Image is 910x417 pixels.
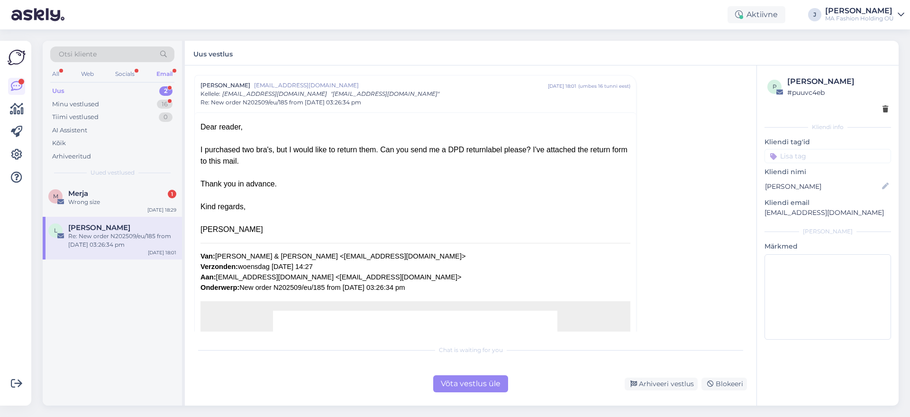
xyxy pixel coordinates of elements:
div: Arhiveeritud [52,152,91,161]
span: "[EMAIL_ADDRESS][DOMAIN_NAME]" [331,90,439,97]
font: [PERSON_NAME] & [PERSON_NAME] <[EMAIL_ADDRESS][DOMAIN_NAME]> woensdag [DATE] 14:27 [EMAIL_ADDRESS... [200,252,466,291]
div: Blokeeri [701,378,747,390]
span: Lin L [68,223,130,232]
div: Wrong size [68,198,176,206]
div: [PERSON_NAME] [200,224,630,235]
b: Onderwerp: [200,284,239,291]
div: Kliendi info [764,123,891,131]
div: 16 [157,100,173,109]
div: [DATE] 18:01 [148,249,176,256]
div: Re: New order N202509/eu/185 from [DATE] 03:26:34 pm [68,232,176,249]
div: [DATE] 18:29 [147,206,176,213]
b: Aan: [200,273,216,281]
p: Märkmed [764,241,891,251]
div: Minu vestlused [52,100,99,109]
div: MA Fashion Holding OÜ [825,15,894,22]
div: Tiimi vestlused [52,112,99,122]
div: Uus [52,86,64,96]
div: I purchased two bra's, but I would like to return them. Can you send me a DPD returnlabel please?... [200,144,630,167]
div: Aktiivne [728,6,785,23]
div: 2 [159,86,173,96]
span: L [54,227,57,234]
div: [DATE] 18:01 [548,83,576,90]
span: Re: New order N202509/eu/185 from [DATE] 03:26:34 pm [200,98,361,107]
div: [PERSON_NAME] [787,76,888,87]
div: Kõik [52,139,66,148]
div: Dear reader, [200,121,630,133]
span: Kellele : [200,90,220,97]
div: AI Assistent [52,126,87,135]
div: # puuvc4eb [787,87,888,98]
span: p [773,83,777,90]
a: [PERSON_NAME]MA Fashion Holding OÜ [825,7,904,22]
span: [EMAIL_ADDRESS][DOMAIN_NAME] [222,90,327,97]
span: Uued vestlused [91,168,135,177]
span: M [53,193,58,200]
div: 1 [168,190,176,198]
div: Web [79,68,96,80]
div: Email [155,68,174,80]
p: Kliendi email [764,198,891,208]
span: [PERSON_NAME] [200,81,250,90]
div: Socials [113,68,136,80]
input: Lisa tag [764,149,891,163]
div: ( umbes 16 tunni eest ) [578,83,630,90]
div: J [808,8,821,21]
p: Kliendi tag'id [764,137,891,147]
div: [PERSON_NAME] [825,7,894,15]
b: Van: [200,252,215,260]
input: Lisa nimi [765,181,880,192]
div: Chat is waiting for you [194,346,747,354]
div: Thank you in advance. [200,178,630,190]
div: Kind regards, [200,201,630,213]
div: [PERSON_NAME] [764,227,891,236]
span: Merja [68,189,88,198]
p: [EMAIL_ADDRESS][DOMAIN_NAME] [764,208,891,218]
div: Arhiveeri vestlus [625,378,698,390]
img: Askly Logo [8,48,26,66]
span: [EMAIL_ADDRESS][DOMAIN_NAME] [254,81,548,90]
p: Kliendi nimi [764,167,891,177]
b: Verzonden: [200,263,238,270]
div: Võta vestlus üle [433,375,508,392]
div: All [50,68,61,80]
label: Uus vestlus [193,46,233,59]
div: 0 [159,112,173,122]
span: Otsi kliente [59,49,97,59]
